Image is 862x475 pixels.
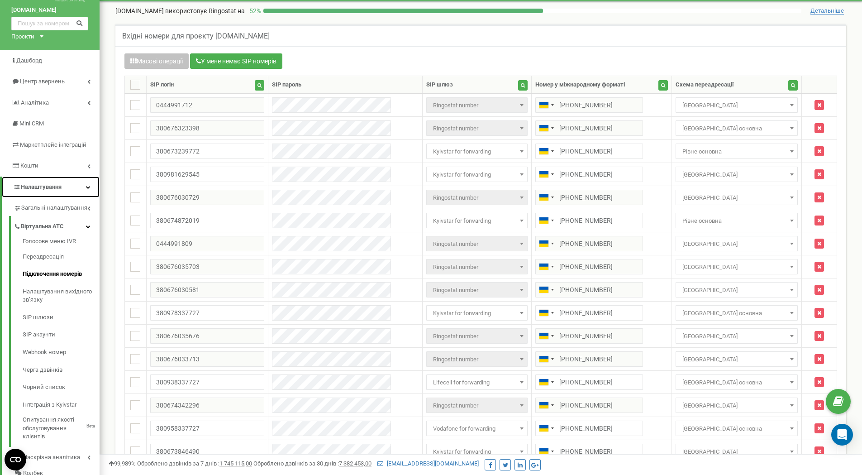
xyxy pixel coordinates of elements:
[426,305,527,321] span: Kyivstar for forwarding
[219,460,252,467] u: 1 745 115,00
[676,97,797,113] span: Київ
[426,190,527,205] span: Ringostat number
[23,326,100,344] a: SIP акаунти
[429,353,524,366] span: Ringostat number
[535,259,643,274] input: 050 123 4567
[536,144,557,158] div: Telephone country code
[536,352,557,366] div: Telephone country code
[536,283,557,297] div: Telephone country code
[536,236,557,251] div: Telephone country code
[21,222,64,231] span: Віртуальна АТС
[426,213,527,228] span: Kyivstar for forwarding
[23,453,80,462] span: Наскрізна аналітика
[536,213,557,228] div: Telephone country code
[426,374,527,390] span: Lifecell for forwarding
[429,192,524,204] span: Ringostat number
[535,374,643,390] input: 050 123 4567
[676,374,797,390] span: Одеса основна
[536,259,557,274] div: Telephone country code
[535,190,643,205] input: 050 123 4567
[535,81,625,89] div: Номер у міжнародному форматі
[20,162,38,169] span: Кошти
[426,144,527,159] span: Kyivstar for forwarding
[679,422,794,435] span: Одеса основна
[11,17,88,30] input: Пошук за номером
[679,353,794,366] span: Київ
[115,6,245,15] p: [DOMAIN_NAME]
[5,449,26,470] button: Open CMP widget
[676,421,797,436] span: Одеса основна
[429,168,524,181] span: Kyivstar for forwarding
[676,282,797,297] span: Київ
[679,192,794,204] span: Київ
[536,329,557,343] div: Telephone country code
[679,168,794,181] span: Київ
[426,97,527,113] span: Ringostat number
[679,284,794,297] span: Київ
[536,98,557,112] div: Telephone country code
[676,213,797,228] span: Рівне основна
[535,97,643,113] input: 050 123 4567
[535,236,643,251] input: 050 123 4567
[679,238,794,250] span: Київ
[23,309,100,326] a: SIP шлюзи
[426,259,527,274] span: Ringostat number
[137,460,252,467] span: Оброблено дзвінків за 7 днів :
[676,236,797,251] span: Київ
[253,460,371,467] span: Оброблено дзвінків за 30 днів :
[679,99,794,112] span: Київ
[535,398,643,413] input: 050 123 4567
[122,32,270,40] h5: Вхідні номери для проєкту [DOMAIN_NAME]
[535,213,643,228] input: 050 123 4567
[679,261,794,273] span: Київ
[536,375,557,389] div: Telephone country code
[676,398,797,413] span: Київ
[16,57,42,64] span: Дашборд
[150,81,174,89] div: SIP логін
[676,167,797,182] span: Київ
[676,351,797,367] span: Київ
[535,120,643,136] input: 050 123 4567
[536,190,557,205] div: Telephone country code
[23,265,100,283] a: Підключення номерів
[21,99,49,106] span: Аналiтика
[14,216,100,235] a: Віртуальна АТС
[429,422,524,435] span: Vodafone for forwarding
[676,190,797,205] span: Київ
[676,328,797,344] span: Київ
[679,376,794,389] span: Одеса основна
[426,351,527,367] span: Ringostat number
[676,120,797,136] span: Одеса основна
[426,81,453,89] div: SIP шлюз
[679,122,794,135] span: Одеса основна
[21,183,62,190] span: Налаштування
[429,215,524,227] span: Kyivstar for forwarding
[676,144,797,159] span: Рівне основна
[14,197,100,216] a: Загальні налаштування
[831,424,853,446] div: Open Intercom Messenger
[124,53,189,69] button: Масові операції
[536,306,557,320] div: Telephone country code
[426,328,527,344] span: Ringostat number
[429,307,524,320] span: Kyivstar for forwarding
[426,120,527,136] span: Ringostat number
[23,248,100,266] a: Переадресація
[679,399,794,412] span: Київ
[429,145,524,158] span: Kyivstar for forwarding
[268,76,423,94] th: SIP пароль
[679,215,794,227] span: Рівне основна
[426,444,527,459] span: Kyivstar for forwarding
[429,284,524,297] span: Ringostat number
[679,330,794,343] span: Київ
[536,421,557,436] div: Telephone country code
[535,351,643,367] input: 050 123 4567
[426,282,527,297] span: Ringostat number
[679,446,794,458] span: Київ
[429,330,524,343] span: Ringostat number
[429,446,524,458] span: Kyivstar for forwarding
[109,460,136,467] span: 99,989%
[536,398,557,413] div: Telephone country code
[19,120,44,127] span: Mini CRM
[535,144,643,159] input: 050 123 4567
[676,305,797,321] span: Одеса основна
